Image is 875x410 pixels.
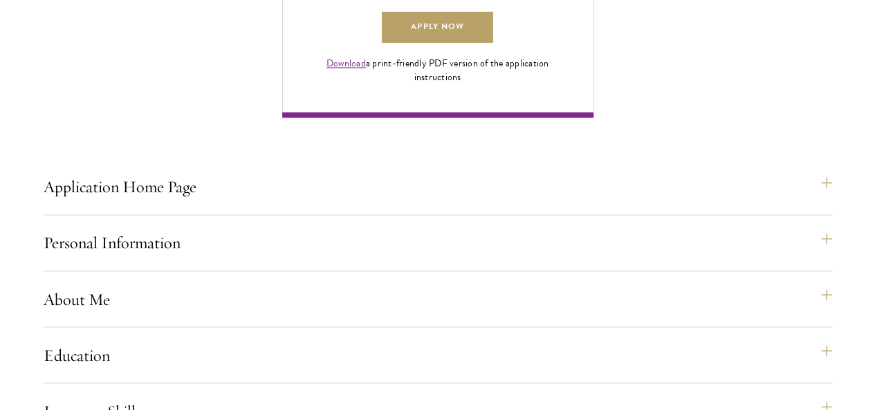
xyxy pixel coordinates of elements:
button: Education [44,338,832,371]
button: Personal Information [44,226,832,259]
a: Download [326,56,366,71]
a: Apply Now [382,12,492,43]
button: About Me [44,282,832,315]
button: Application Home Page [44,170,832,203]
div: a print-friendly PDF version of the application instructions [311,57,565,84]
